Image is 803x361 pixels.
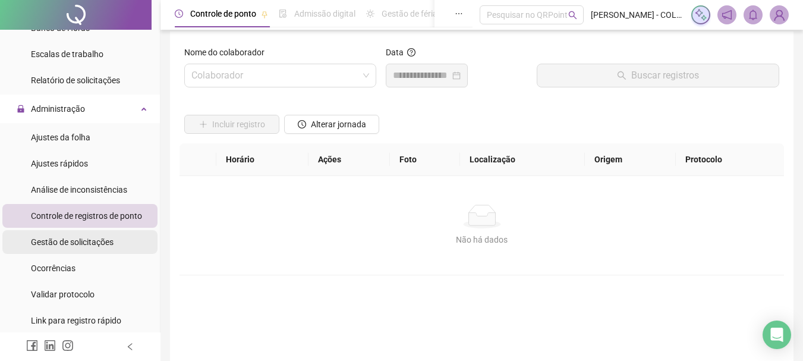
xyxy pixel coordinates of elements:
span: question-circle [407,48,415,56]
span: Ocorrências [31,263,75,273]
span: Link para registro rápido [31,316,121,325]
img: 58712 [770,6,788,24]
span: Ajustes rápidos [31,159,88,168]
span: lock [17,105,25,113]
label: Nome do colaborador [184,46,272,59]
div: Open Intercom Messenger [763,321,791,349]
span: left [126,343,134,351]
button: Incluir registro [184,115,279,134]
span: Análise de inconsistências [31,185,127,194]
span: Escalas de trabalho [31,49,103,59]
span: Validar protocolo [31,290,95,299]
a: Alterar jornada [284,121,379,130]
th: Horário [216,143,308,176]
span: Controle de registros de ponto [31,211,142,221]
span: Relatório de solicitações [31,76,120,85]
span: Gestão de solicitações [31,237,114,247]
span: Data [386,48,404,57]
span: ellipsis [455,10,463,18]
div: Não há dados [194,233,770,246]
span: file-done [279,10,287,18]
button: Alterar jornada [284,115,379,134]
th: Localização [460,143,585,176]
span: linkedin [44,340,56,351]
span: clock-circle [175,10,183,18]
span: bell [748,10,758,20]
span: notification [722,10,732,20]
span: sun [366,10,374,18]
span: facebook [26,340,38,351]
span: Alterar jornada [311,118,366,131]
span: Administração [31,104,85,114]
th: Ações [308,143,390,176]
span: instagram [62,340,74,351]
span: search [568,11,577,20]
span: Admissão digital [294,9,355,18]
span: Controle de ponto [190,9,256,18]
th: Foto [390,143,460,176]
img: sparkle-icon.fc2bf0ac1784a2077858766a79e2daf3.svg [694,8,707,21]
span: clock-circle [298,120,306,128]
span: [PERSON_NAME] - COLÉGIO ÁGAPE DOM BILINGUE [591,8,684,21]
th: Protocolo [676,143,784,176]
span: Gestão de férias [382,9,442,18]
button: Buscar registros [537,64,779,87]
span: Ajustes da folha [31,133,90,142]
span: pushpin [261,11,268,18]
th: Origem [585,143,676,176]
